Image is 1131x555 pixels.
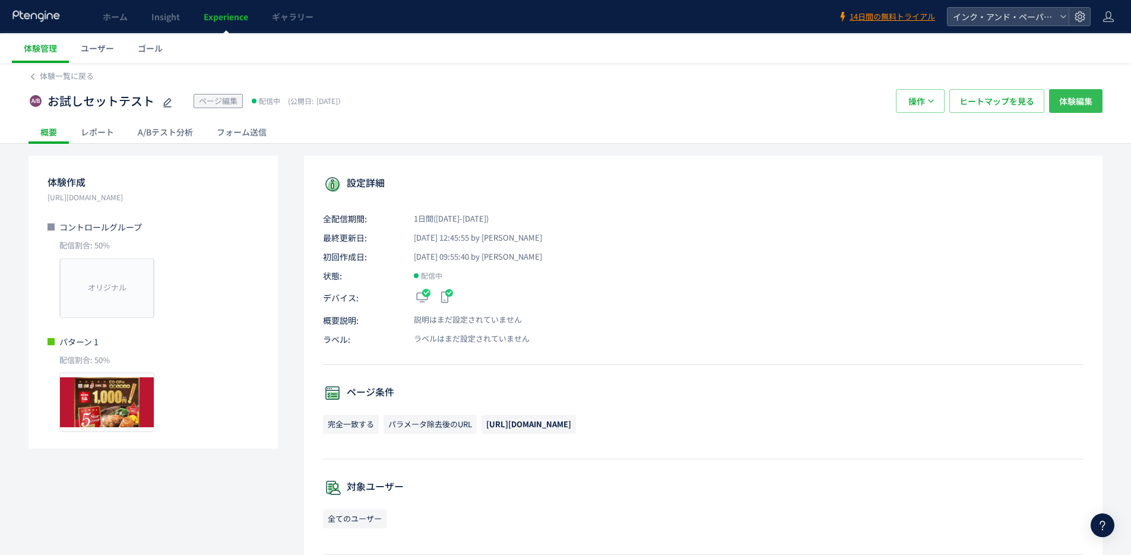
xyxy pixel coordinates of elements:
[47,93,154,110] span: お試しセットテスト
[421,270,442,282] span: 配信中
[81,42,114,54] span: ユーザー
[323,292,400,304] span: デバイス:
[59,221,142,233] span: コントロールグループ
[40,70,94,81] span: 体験一覧に戻る
[400,213,489,225] span: 1日間([DATE]-[DATE])
[323,270,400,282] span: 状態:
[69,120,126,144] div: レポート
[400,232,542,244] span: [DATE] 12:45:55 by [PERSON_NAME]
[103,11,128,23] span: ホーム
[47,172,259,191] p: 体験作成
[1049,89,1103,113] button: 体験編集
[400,333,530,345] span: ラベルはまだ設定されていません
[323,251,400,263] span: 初回作成日:
[323,384,1084,403] p: ページ条件
[126,120,205,144] div: A/Bテスト分析
[400,314,522,326] span: 説明はまだ設定されていません
[199,95,237,106] span: ページ編集
[908,89,925,113] span: 操作
[323,415,379,434] span: 完全一致する
[959,89,1034,113] span: ヒートマップを見る
[60,373,154,431] img: c531d34fb1f1c0f34e7f106b546867881755053604094.jpeg
[384,415,477,434] span: パラメータ除去後のURL
[838,11,935,23] a: 14日間の無料トライアル
[1059,89,1092,113] span: 体験編集
[47,355,259,366] p: 配信割合: 50%
[323,232,400,244] span: 最終更新日:
[259,95,280,107] span: 配信中
[949,89,1044,113] button: ヒートマップを見る
[896,89,945,113] button: 操作
[288,96,313,106] span: (公開日:
[28,120,69,144] div: 概要
[323,478,1084,497] p: 対象ユーザー
[272,11,313,23] span: ギャラリー
[204,11,248,23] span: Experience
[47,191,259,203] p: https://share.fcoop-enjoy.jp/tooltest/b/
[323,175,1084,194] p: 設定詳細
[151,11,180,23] span: Insight
[323,314,400,326] span: 概要説明:
[205,120,278,144] div: フォーム送信
[323,509,386,528] span: 全てのユーザー
[949,8,1055,26] span: インク・アンド・ペーパーテスト
[323,213,400,225] span: 全配信期間:
[24,42,57,54] span: 体験管理
[486,418,571,430] span: [URL][DOMAIN_NAME]
[60,258,154,318] div: オリジナル
[481,415,576,434] span: https://share.fcoop-enjoy.jp/tooltest/b/
[138,42,163,54] span: ゴール
[47,240,259,251] p: 配信割合: 50%
[400,251,542,263] span: [DATE] 09:55:40 by [PERSON_NAME]
[850,11,935,23] span: 14日間の無料トライアル
[285,96,345,106] span: [DATE]）
[59,336,99,348] span: パターン 1
[323,333,400,345] span: ラベル:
